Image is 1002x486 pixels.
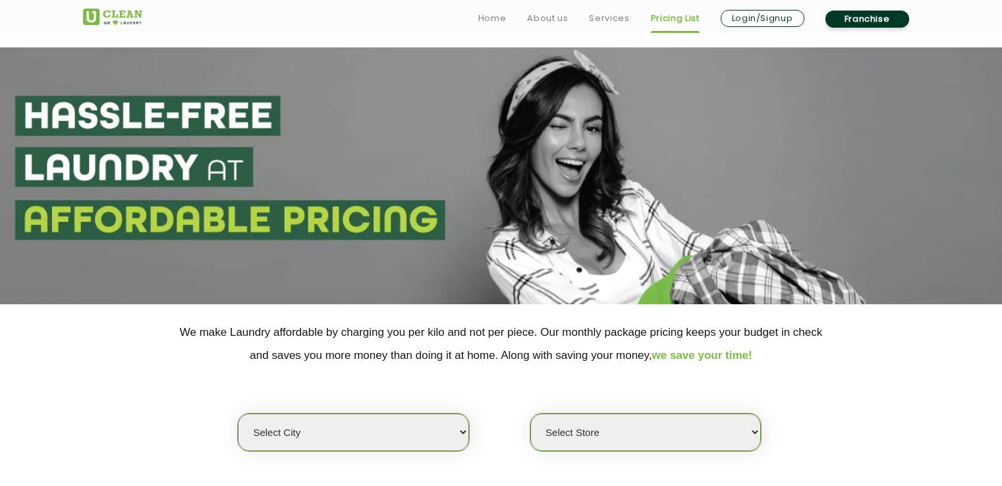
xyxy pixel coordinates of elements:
[83,9,142,25] img: UClean Laundry and Dry Cleaning
[721,10,804,27] a: Login/Signup
[83,321,920,367] p: We make Laundry affordable by charging you per kilo and not per piece. Our monthly package pricin...
[652,349,752,362] span: we save your time!
[825,11,909,28] a: Franchise
[651,11,700,26] a: Pricing List
[527,11,568,26] a: About us
[478,11,507,26] a: Home
[589,11,629,26] a: Services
